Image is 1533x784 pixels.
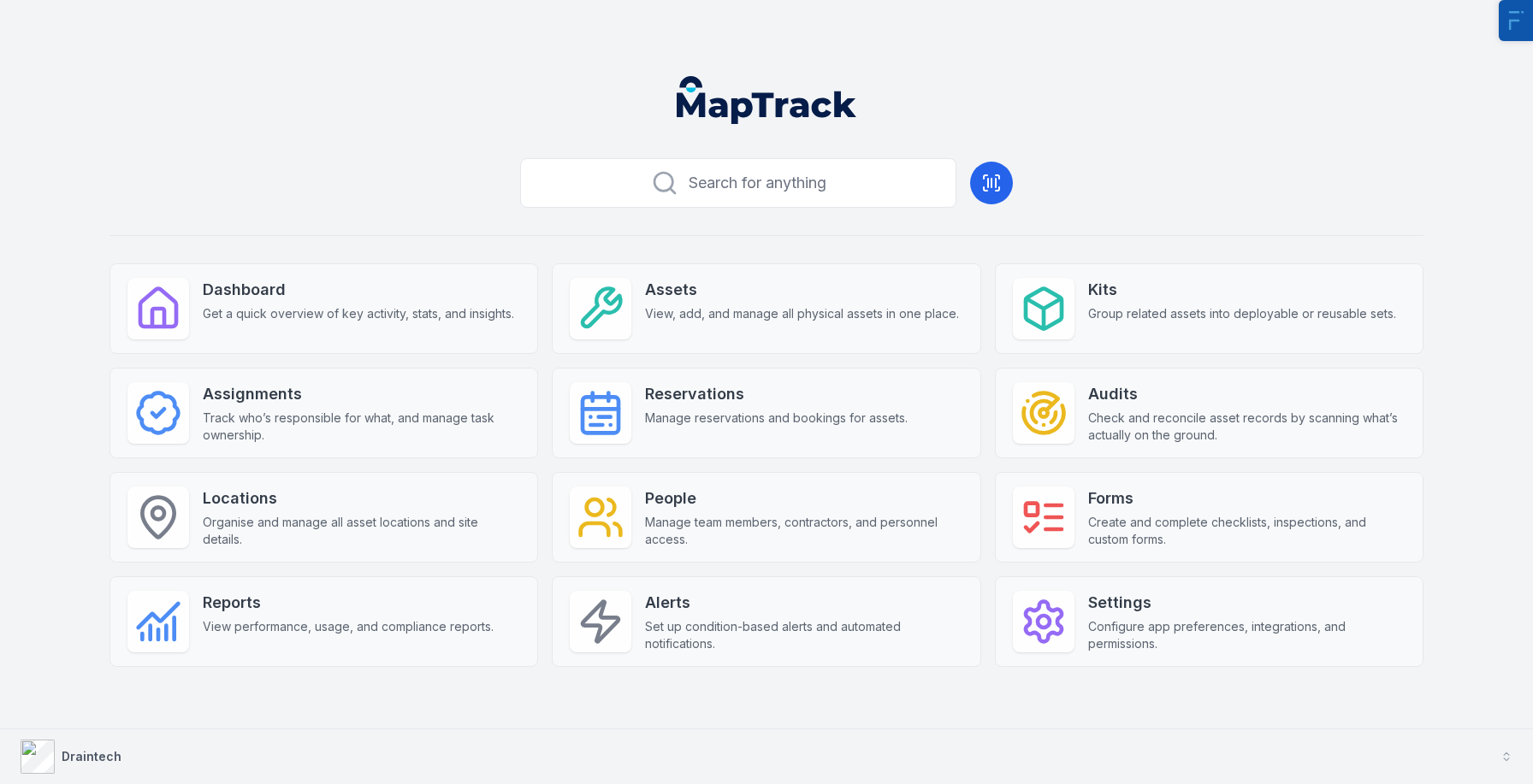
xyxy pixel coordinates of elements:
[995,263,1423,354] a: KitsGroup related assets into deployable or reusable sets.
[645,305,959,322] span: View, add, and manage all physical assets in one place.
[62,749,121,763] strong: Draintech
[645,278,959,302] strong: Assets
[203,591,494,615] strong: Reports
[645,514,962,548] span: Manage team members, contractors, and personnel access.
[1088,382,1406,406] strong: Audits
[552,263,980,354] a: AssetsView, add, and manage all physical assets in one place.
[1088,305,1396,322] span: Group related assets into deployable or reusable sets.
[995,368,1423,458] a: AuditsCheck and reconcile asset records by scanning what’s actually on the ground.
[645,410,908,427] span: Manage reservations and bookings for assets.
[645,382,908,406] strong: Reservations
[1088,486,1406,510] strong: Forms
[552,472,980,563] a: PeopleManage team members, contractors, and personnel access.
[109,576,538,667] a: ReportsView performance, usage, and compliance reports.
[109,368,538,458] a: AssignmentsTrack who’s responsible for what, and manage task ownership.
[203,486,520,510] strong: Locations
[645,591,962,615] strong: Alerts
[203,382,520,406] strong: Assignments
[645,618,962,652] span: Set up condition-based alerts and automated notifications.
[1088,410,1406,444] span: Check and reconcile asset records by scanning what’s actually on the ground.
[645,486,962,510] strong: People
[203,618,494,635] span: View performance, usage, and compliance reports.
[520,158,956,208] button: Search for anything
[203,410,520,444] span: Track who’s responsible for what, and manage task ownership.
[1088,591,1406,615] strong: Settings
[552,368,980,458] a: ReservationsManage reservations and bookings for assets.
[203,305,514,322] span: Get a quick overview of key activity, stats, and insights.
[649,76,884,124] nav: Global
[1088,514,1406,548] span: Create and complete checklists, inspections, and custom forms.
[203,514,520,548] span: Organise and manage all asset locations and site details.
[1088,278,1396,302] strong: Kits
[552,576,980,667] a: AlertsSet up condition-based alerts and automated notifications.
[689,171,826,195] span: Search for anything
[995,576,1423,667] a: SettingsConfigure app preferences, integrations, and permissions.
[1088,618,1406,652] span: Configure app preferences, integrations, and permissions.
[109,263,538,354] a: DashboardGet a quick overview of key activity, stats, and insights.
[203,278,514,302] strong: Dashboard
[109,472,538,563] a: LocationsOrganise and manage all asset locations and site details.
[995,472,1423,563] a: FormsCreate and complete checklists, inspections, and custom forms.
